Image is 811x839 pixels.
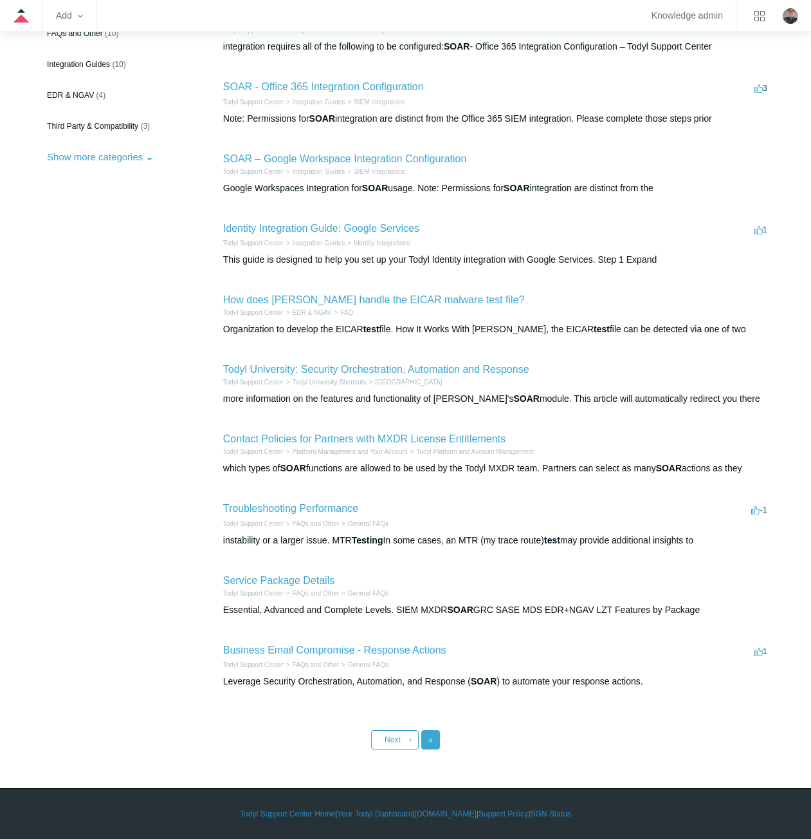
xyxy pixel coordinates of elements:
[223,153,467,164] a: SOAR – Google Workspace Integration Configuration
[223,519,284,529] li: Todyl Support Center
[345,238,410,248] li: Identity Integrations
[375,379,442,386] a: [GEOGRAPHIC_DATA]
[223,520,284,527] a: Todyl Support Center
[223,81,424,92] a: SOAR - Office 365 Integration Configuration
[513,393,539,404] em: SOAR
[652,12,723,19] a: Knowledge admin
[223,660,284,670] li: Todyl Support Center
[223,182,770,195] div: Google Workspaces Integration for usage. Note: Permissions for integration are distinct from the
[332,308,354,317] li: FAQ
[345,97,405,107] li: SIEM Integrations
[284,238,345,248] li: Integration Guides
[354,168,405,175] a: SIEM Integrations
[447,605,473,615] em: SOAR
[293,448,408,455] a: Platform Management and Your Account
[751,505,767,514] span: -1
[223,308,284,317] li: Todyl Support Center
[223,240,284,247] a: Todyl Support Center
[408,447,534,457] li: Todyl Platform and Account Management
[415,808,477,820] a: [DOMAIN_NAME]
[223,377,284,387] li: Todyl Support Center
[354,240,410,247] a: Identity Integrations
[223,168,284,175] a: Todyl Support Center
[223,223,419,234] a: Identity Integration Guide: Google Services
[348,661,388,668] a: General FAQs
[293,168,345,175] a: Integration Guides
[471,676,497,686] em: SOAR
[47,29,103,38] span: FAQs and Other
[223,253,770,267] div: This guide is designed to help you set up your Todyl Identity integration with Google Services. S...
[284,97,345,107] li: Integration Guides
[223,309,284,316] a: Todyl Support Center
[41,145,160,169] button: Show more categories
[223,589,284,598] li: Todyl Support Center
[47,91,94,100] span: EDR & NGAV
[41,114,187,138] a: Third Party & Compatibility (3)
[96,91,106,100] span: (4)
[337,808,412,820] a: Your Todyl Dashboard
[428,735,433,744] span: »
[223,294,525,305] a: How does [PERSON_NAME] handle the EICAR malware test file?
[223,645,446,655] a: Business Email Compromise - Response Actions
[293,240,345,247] a: Integration Guides
[284,167,345,176] li: Integration Guides
[223,112,770,126] div: Note: Permissions for integration are distinct from the Office 365 SIEM integration. Please compl...
[284,589,339,598] li: FAQs and Other
[47,60,110,69] span: Integration Guides
[223,99,284,106] a: Todyl Support Center
[352,535,383,545] em: Testing
[223,503,358,514] a: Troubleshooting Performance
[293,661,339,668] a: FAQs and Other
[112,60,125,69] span: (10)
[41,808,770,820] div: | | | |
[293,309,332,316] a: EDR & NGAV
[41,52,187,77] a: Integration Guides (10)
[354,99,405,106] a: SIEM Integrations
[223,575,334,586] a: Service Package Details
[223,40,770,53] div: integration requires all of the following to be configured: - Office 365 Integration Configuratio...
[47,122,138,131] span: Third Party & Compatibility
[594,324,610,334] em: test
[56,12,83,19] zd-hc-trigger: Add
[284,447,408,457] li: Platform Management and Your Account
[783,8,798,24] zd-hc-trigger: Click your profile icon to open the profile menu
[223,364,529,375] a: Todyl University: Security Orchestration, Automation and Response
[339,660,388,670] li: General FAQs
[240,808,335,820] a: Todyl Support Center Home
[345,167,405,176] li: SIEM Integrations
[362,183,388,193] em: SOAR
[223,447,284,457] li: Todyl Support Center
[223,675,770,688] div: Leverage Security Orchestration, Automation, and Response ( ) to automate your response actions.
[363,324,379,334] em: test
[223,323,770,336] div: Organization to develop the EICAR file. How It Works With [PERSON_NAME], the EICAR file can be de...
[371,730,419,749] a: Next
[293,590,339,597] a: FAQs and Other
[223,661,284,668] a: Todyl Support Center
[783,8,798,24] img: user avatar
[754,225,767,234] span: 1
[284,308,332,317] li: EDR & NGAV
[504,183,529,193] em: SOAR
[223,97,284,107] li: Todyl Support Center
[223,462,770,475] div: which types of functions are allowed to be used by the Todyl MXDR team. Partners can select as ma...
[223,392,770,406] div: more information on the features and functionality of [PERSON_NAME]'s module. This article will a...
[416,448,533,455] a: Todyl Platform and Account Management
[140,122,150,131] span: (3)
[223,448,284,455] a: Todyl Support Center
[284,519,339,529] li: FAQs and Other
[223,603,770,617] div: Essential, Advanced and Complete Levels. SIEM MXDR GRC SASE MDS EDR+NGAV LZT Features by Package
[223,433,506,444] a: Contact Policies for Partners with MXDR License Entitlements
[409,735,412,744] span: ›
[280,463,306,473] em: SOAR
[340,309,353,316] a: FAQ
[444,41,469,52] em: SOAR
[293,99,345,106] a: Integration Guides
[284,660,339,670] li: FAQs and Other
[754,646,767,656] span: 1
[339,589,388,598] li: General FAQs
[531,808,571,820] a: SGN Status
[385,735,401,744] span: Next
[41,83,187,108] a: EDR & NGAV (4)
[348,590,388,597] a: General FAQs
[754,83,767,93] span: 3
